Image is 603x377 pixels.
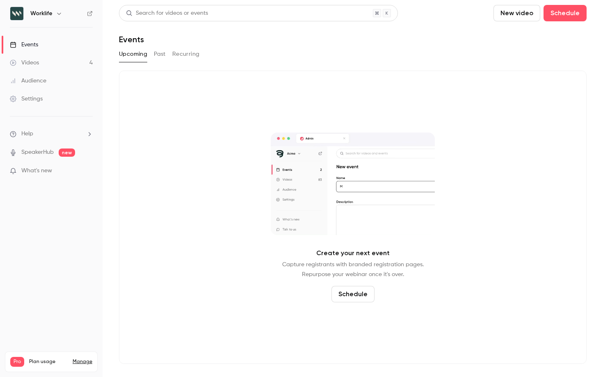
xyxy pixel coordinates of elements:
h1: Events [119,34,144,44]
button: Schedule [544,5,587,21]
button: Past [154,48,166,61]
span: What's new [21,167,52,175]
iframe: Noticeable Trigger [83,167,93,175]
img: Worklife [10,7,23,20]
span: Pro [10,357,24,367]
p: Capture registrants with branded registration pages. Repurpose your webinar once it's over. [282,260,424,279]
h6: Worklife [30,9,53,18]
button: Upcoming [119,48,147,61]
button: Schedule [331,286,375,302]
a: Manage [73,359,92,365]
span: Help [21,130,33,138]
div: Search for videos or events [126,9,208,18]
div: Events [10,41,38,49]
p: Create your next event [316,248,390,258]
li: help-dropdown-opener [10,130,93,138]
a: SpeakerHub [21,148,54,157]
div: Audience [10,77,46,85]
span: new [59,149,75,157]
span: Plan usage [29,359,68,365]
div: Settings [10,95,43,103]
div: Videos [10,59,39,67]
button: New video [493,5,540,21]
button: Recurring [172,48,200,61]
